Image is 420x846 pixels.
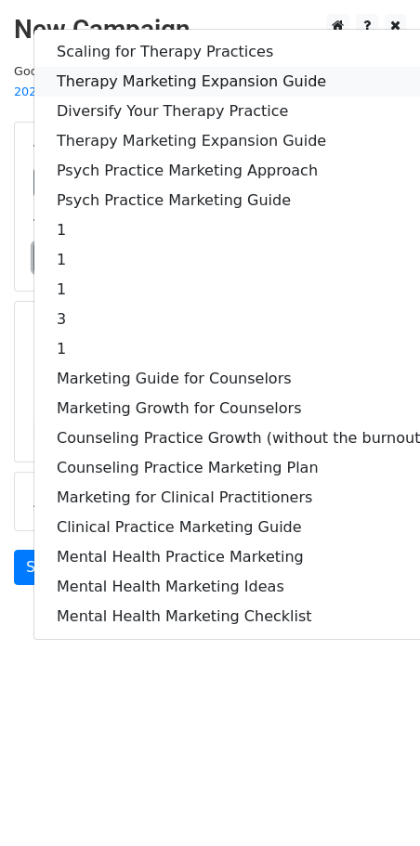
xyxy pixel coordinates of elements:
[14,14,406,46] h2: New Campaign
[327,757,420,846] iframe: Chat Widget
[14,64,251,99] small: Google Sheet:
[14,550,75,585] a: Send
